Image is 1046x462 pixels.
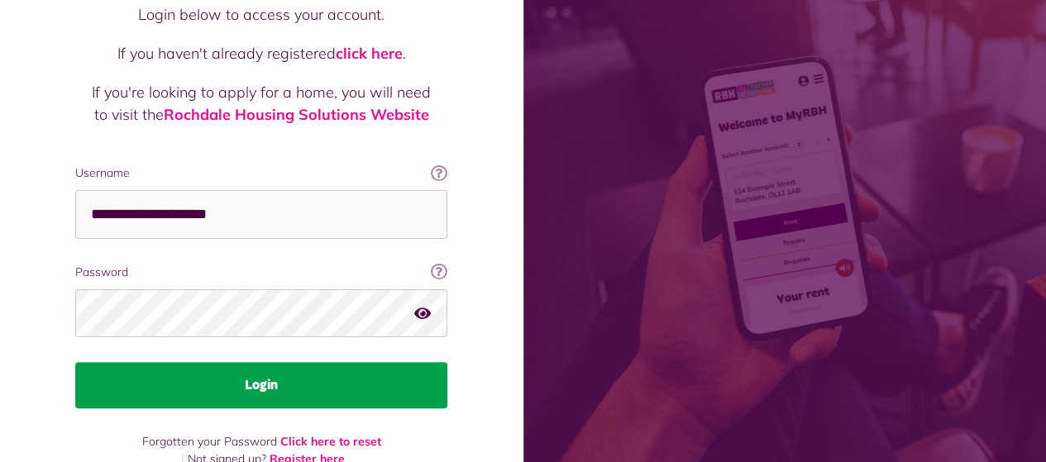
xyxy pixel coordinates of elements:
[280,434,381,449] a: Click here to reset
[75,362,447,408] button: Login
[164,105,429,124] a: Rochdale Housing Solutions Website
[92,3,431,26] p: Login below to access your account.
[142,434,277,449] span: Forgotten your Password
[75,264,447,281] label: Password
[92,42,431,64] p: If you haven't already registered .
[336,44,403,63] a: click here
[92,81,431,126] p: If you're looking to apply for a home, you will need to visit the
[75,164,447,182] label: Username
